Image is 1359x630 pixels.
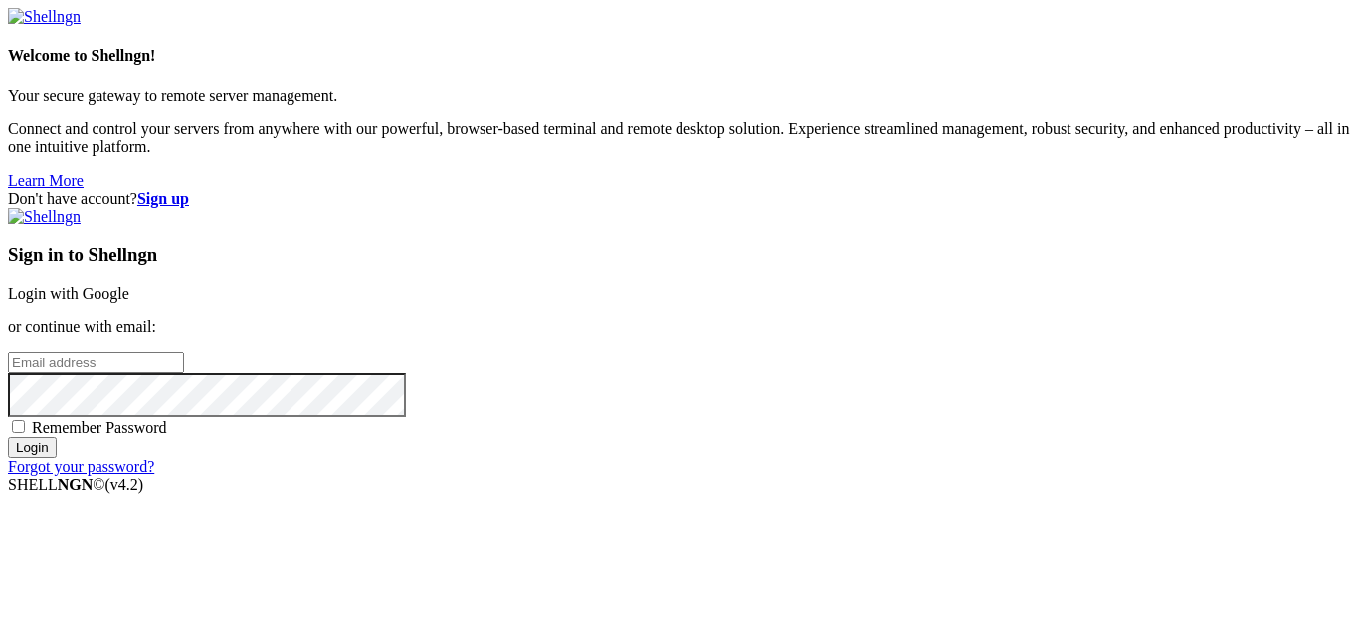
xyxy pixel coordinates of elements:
img: Shellngn [8,208,81,226]
b: NGN [58,476,94,493]
a: Forgot your password? [8,458,154,475]
p: or continue with email: [8,318,1351,336]
p: Connect and control your servers from anywhere with our powerful, browser-based terminal and remo... [8,120,1351,156]
div: Don't have account? [8,190,1351,208]
img: Shellngn [8,8,81,26]
h3: Sign in to Shellngn [8,244,1351,266]
span: 4.2.0 [105,476,144,493]
input: Email address [8,352,184,373]
a: Login with Google [8,285,129,302]
input: Remember Password [12,420,25,433]
span: Remember Password [32,419,167,436]
a: Learn More [8,172,84,189]
a: Sign up [137,190,189,207]
h4: Welcome to Shellngn! [8,47,1351,65]
input: Login [8,437,57,458]
span: SHELL © [8,476,143,493]
p: Your secure gateway to remote server management. [8,87,1351,105]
